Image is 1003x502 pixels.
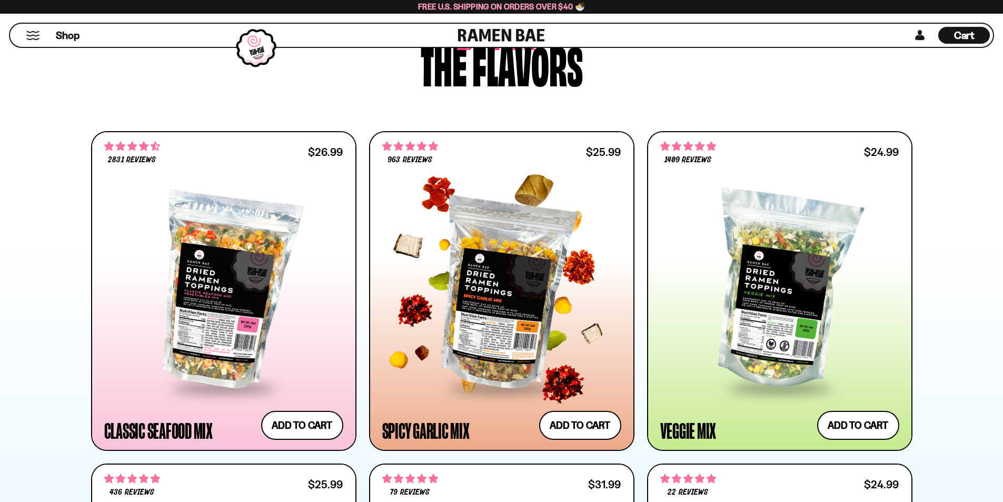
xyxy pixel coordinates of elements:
[588,479,621,489] div: $31.99
[261,411,343,440] button: Add to cart
[864,147,899,157] div: $24.99
[421,38,467,88] div: The
[104,140,160,153] span: 4.68 stars
[660,472,716,486] span: 4.82 stars
[104,421,213,440] div: Classic Seafood Mix
[390,488,429,497] span: 79 reviews
[56,27,80,44] a: Shop
[382,421,470,440] div: Spicy Garlic Mix
[108,156,155,164] span: 2831 reviews
[308,479,343,489] div: $25.99
[104,472,160,486] span: 4.76 stars
[954,29,975,42] span: Cart
[369,131,634,451] a: 4.75 stars 963 reviews $25.99 Spicy Garlic Mix Add to cart
[539,411,621,440] button: Add to cart
[56,28,80,43] span: Shop
[668,488,708,497] span: 22 reviews
[660,421,717,440] div: Veggie Mix
[472,38,583,88] div: flavors
[382,140,438,153] span: 4.75 stars
[388,156,432,164] span: 963 reviews
[418,2,585,12] span: Free U.S. Shipping on Orders over $40 🍜
[864,479,899,489] div: $24.99
[91,131,356,451] a: 4.68 stars 2831 reviews $26.99 Classic Seafood Mix Add to cart
[938,24,990,47] div: Cart
[660,140,716,153] span: 4.76 stars
[817,411,899,440] button: Add to cart
[664,156,711,164] span: 1409 reviews
[647,131,912,451] a: 4.76 stars 1409 reviews $24.99 Veggie Mix Add to cart
[382,472,438,486] span: 4.82 stars
[586,147,621,157] div: $25.99
[110,488,154,497] span: 436 reviews
[26,31,40,40] button: Mobile Menu Trigger
[308,147,343,157] div: $26.99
